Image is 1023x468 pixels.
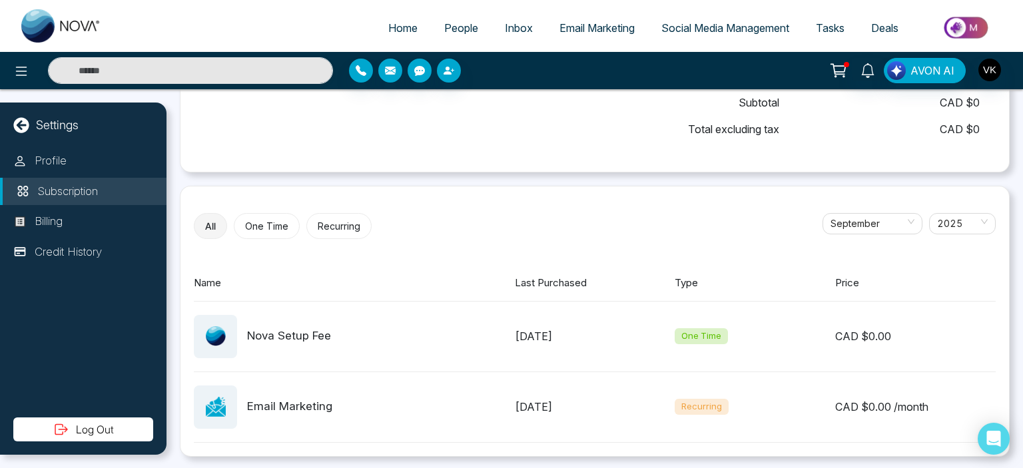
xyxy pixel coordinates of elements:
[37,183,98,200] p: Subscription
[779,121,980,137] span: CAD $ 0
[835,399,996,415] div: CAD $ 0.00 /month
[918,13,1015,43] img: Market-place.gif
[835,276,996,291] div: Price
[779,95,980,111] span: CAD $ 0
[803,15,858,41] a: Tasks
[515,328,675,344] div: [DATE]
[835,328,996,344] div: CAD $ 0.00
[515,399,675,415] div: [DATE]
[978,59,1001,81] img: User Avatar
[648,15,803,41] a: Social Media Management
[194,213,227,239] button: All
[505,21,533,35] span: Inbox
[306,213,372,239] button: Recurring
[388,21,418,35] span: Home
[444,21,478,35] span: People
[247,398,332,415] div: Email Marketing
[234,213,300,239] button: One Time
[688,121,779,137] span: Total excluding tax
[858,15,912,41] a: Deals
[675,328,728,344] span: One Time
[937,214,988,234] span: 2025
[247,328,331,345] div: Nova Setup Fee
[431,15,492,41] a: People
[978,423,1010,455] div: Open Intercom Messenger
[831,214,914,234] span: September
[661,21,789,35] span: Social Media Management
[515,276,675,291] div: Last Purchased
[36,116,79,134] p: Settings
[675,399,729,415] span: Recurring
[546,15,648,41] a: Email Marketing
[35,244,102,261] p: Credit History
[206,326,226,346] img: missing
[884,58,966,83] button: AVON AI
[194,276,515,291] div: Name
[559,21,635,35] span: Email Marketing
[871,21,898,35] span: Deals
[206,397,226,417] img: missing
[739,95,779,111] span: Subtotal
[675,276,835,291] div: Type
[910,63,954,79] span: AVON AI
[887,61,906,80] img: Lead Flow
[13,417,153,441] button: Log Out
[492,15,546,41] a: Inbox
[816,21,845,35] span: Tasks
[35,152,67,170] p: Profile
[375,15,431,41] a: Home
[35,213,63,230] p: Billing
[21,9,101,43] img: Nova CRM Logo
